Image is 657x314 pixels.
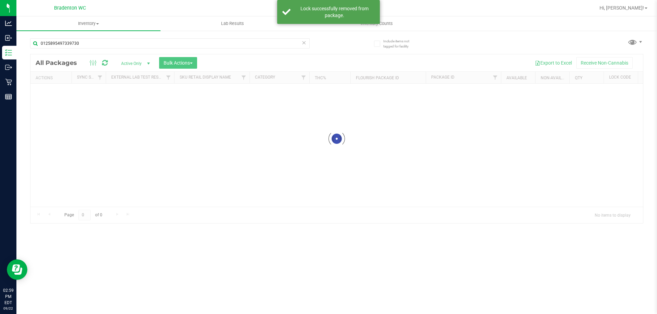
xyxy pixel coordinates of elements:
[54,5,86,11] span: Bradenton WC
[301,38,306,47] span: Clear
[160,16,305,31] a: Lab Results
[3,306,13,311] p: 09/22
[212,21,253,27] span: Lab Results
[16,16,160,31] a: Inventory
[7,259,27,280] iframe: Resource center
[3,287,13,306] p: 02:59 PM EDT
[30,38,310,49] input: Search Package ID, Item Name, SKU, Lot or Part Number...
[5,64,12,71] inline-svg: Outbound
[16,21,160,27] span: Inventory
[294,5,375,19] div: Lock successfully removed from package.
[5,49,12,56] inline-svg: Inventory
[5,20,12,27] inline-svg: Analytics
[600,5,644,11] span: Hi, [PERSON_NAME]!
[5,35,12,41] inline-svg: Inbound
[5,93,12,100] inline-svg: Reports
[383,39,417,49] span: Include items not tagged for facility
[5,79,12,85] inline-svg: Retail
